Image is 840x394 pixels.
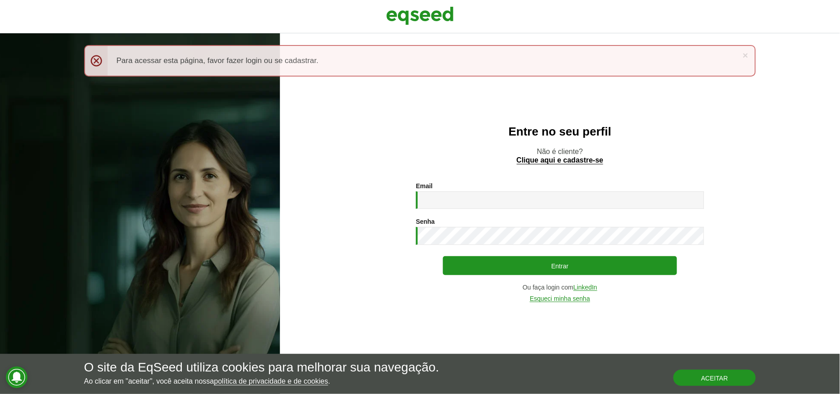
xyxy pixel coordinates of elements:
a: LinkedIn [574,284,597,291]
label: Senha [416,218,435,225]
h2: Entre no seu perfil [298,125,822,138]
a: × [743,50,748,60]
div: Para acessar esta página, favor fazer login ou se cadastrar. [84,45,756,77]
p: Não é cliente? [298,147,822,164]
button: Entrar [443,256,677,275]
p: Ao clicar em "aceitar", você aceita nossa . [84,377,439,385]
label: Email [416,183,433,189]
div: Ou faça login com [416,284,704,291]
img: EqSeed Logo [386,5,454,27]
a: política de privacidade e de cookies [214,378,328,385]
h5: O site da EqSeed utiliza cookies para melhorar sua navegação. [84,361,439,375]
button: Aceitar [673,370,756,386]
a: Esqueci minha senha [530,295,590,302]
a: Clique aqui e cadastre-se [517,157,604,164]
